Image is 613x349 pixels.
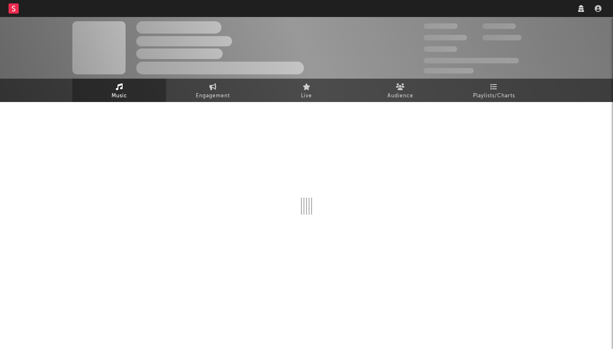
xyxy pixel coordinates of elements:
[387,91,413,101] span: Audience
[196,91,230,101] span: Engagement
[424,23,458,29] span: 300,000
[424,58,519,63] span: 50,000,000 Monthly Listeners
[424,68,474,74] span: Jump Score: 85.0
[353,79,447,102] a: Audience
[166,79,260,102] a: Engagement
[447,79,541,102] a: Playlists/Charts
[260,79,353,102] a: Live
[424,35,467,40] span: 50,000,000
[473,91,515,101] span: Playlists/Charts
[424,46,457,52] span: 100,000
[72,79,166,102] a: Music
[482,35,521,40] span: 1,000,000
[482,23,516,29] span: 100,000
[112,91,127,101] span: Music
[301,91,312,101] span: Live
